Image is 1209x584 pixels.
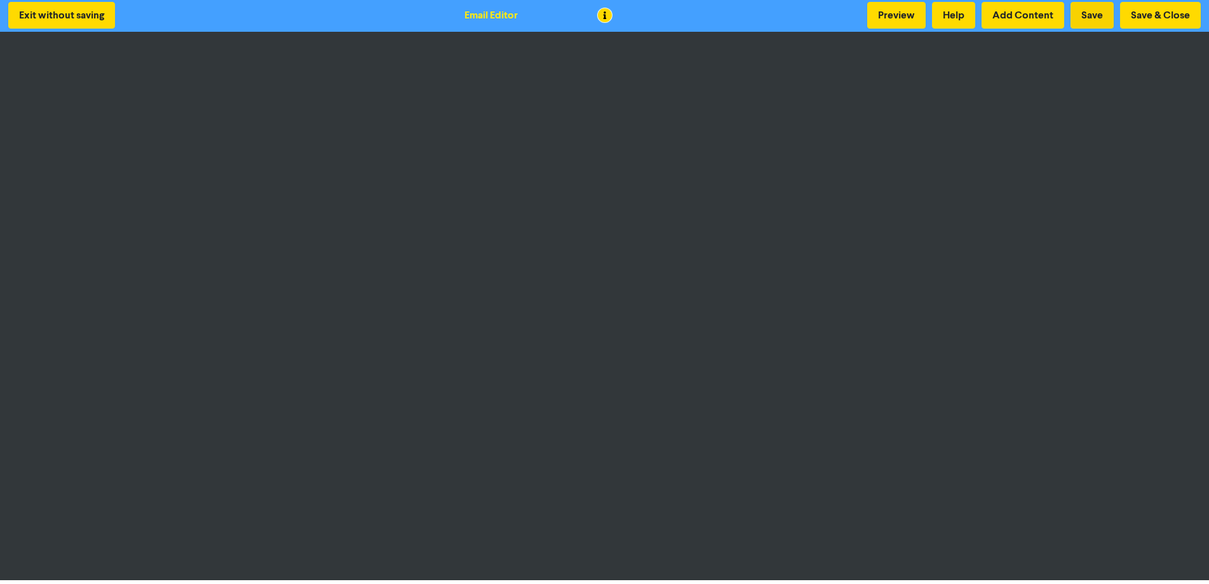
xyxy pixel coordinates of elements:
button: Add Content [982,2,1064,29]
button: Save [1071,2,1114,29]
button: Exit without saving [8,2,115,29]
div: Email Editor [464,8,518,23]
button: Preview [867,2,926,29]
button: Help [932,2,975,29]
button: Save & Close [1120,2,1201,29]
